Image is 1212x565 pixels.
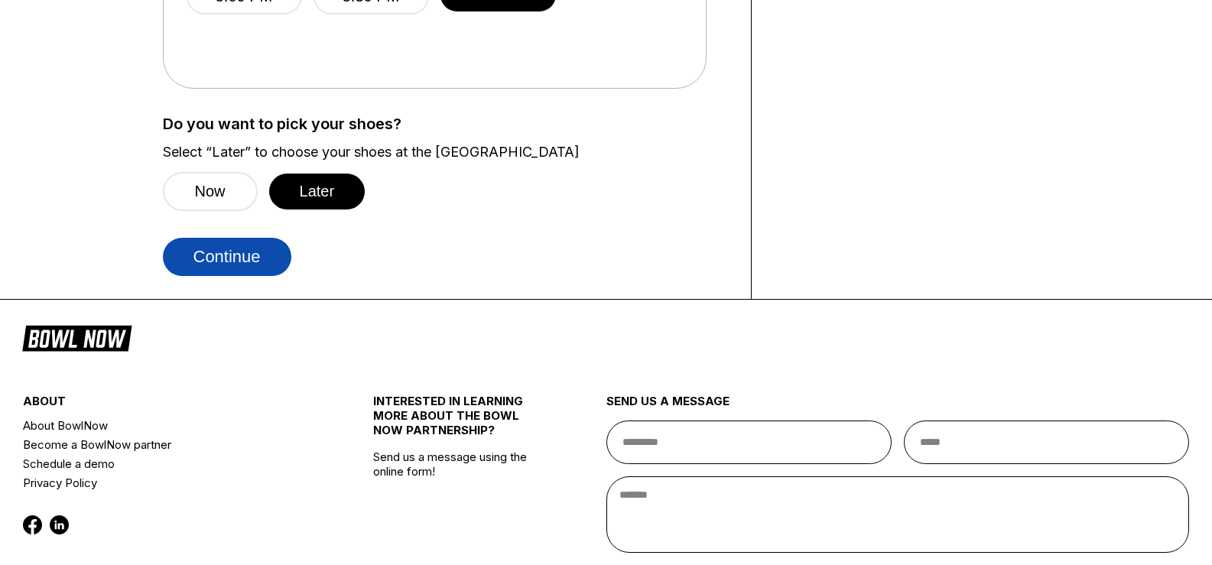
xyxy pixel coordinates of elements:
[163,144,728,161] label: Select “Later” to choose your shoes at the [GEOGRAPHIC_DATA]
[163,115,728,132] label: Do you want to pick your shoes?
[23,473,314,492] a: Privacy Policy
[23,454,314,473] a: Schedule a demo
[163,238,291,276] button: Continue
[23,394,314,416] div: about
[163,172,258,211] button: Now
[23,416,314,435] a: About BowlNow
[269,174,366,209] button: Later
[373,394,548,450] div: INTERESTED IN LEARNING MORE ABOUT THE BOWL NOW PARTNERSHIP?
[23,435,314,454] a: Become a BowlNow partner
[606,394,1190,421] div: send us a message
